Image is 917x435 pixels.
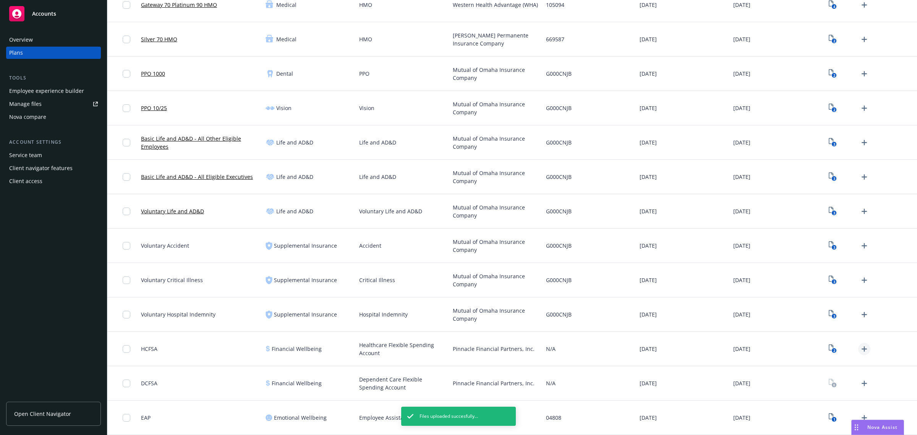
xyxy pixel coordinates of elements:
input: Toggle Row Selected [123,345,130,353]
a: View Plan Documents [826,33,839,45]
a: Service team [6,149,101,161]
button: Nova Assist [851,420,904,435]
span: [DATE] [640,35,657,43]
span: DCFSA [141,379,157,387]
span: Supplemental Insurance [274,242,337,250]
a: View Plan Documents [826,136,839,149]
span: [DATE] [640,1,657,9]
span: [DATE] [640,310,657,318]
input: Toggle Row Selected [123,276,130,284]
a: Overview [6,34,101,46]
div: Plans [9,47,23,59]
span: [DATE] [733,310,750,318]
a: View Plan Documents [826,377,839,390]
span: Mutual of Omaha Insurance Company [453,203,540,219]
input: Toggle Row Selected [123,104,130,112]
span: G000CNJB [546,207,572,215]
span: G000CNJB [546,310,572,318]
a: Manage files [6,98,101,110]
div: Client access [9,175,42,187]
span: Mutual of Omaha Insurance Company [453,66,540,82]
a: Client navigator features [6,162,101,174]
a: Accounts [6,3,101,24]
span: [DATE] [640,414,657,422]
span: [PERSON_NAME] Permanente Insurance Company [453,31,540,47]
span: Dental [276,70,293,78]
span: 04808 [546,414,561,422]
span: Accounts [32,11,56,17]
a: View Plan Documents [826,240,839,252]
span: Critical Illness [359,276,395,284]
text: 2 [833,348,835,353]
text: 3 [833,314,835,319]
a: View Plan Documents [826,412,839,424]
span: PPO [359,70,369,78]
text: 1 [833,417,835,422]
span: [DATE] [733,207,750,215]
a: View Plan Documents [826,205,839,217]
a: Upload Plan Documents [858,412,870,424]
span: [DATE] [733,1,750,9]
a: Upload Plan Documents [858,377,870,390]
span: Mutual of Omaha Insurance Company [453,100,540,116]
a: Client access [6,175,101,187]
input: Toggle Row Selected [123,414,130,422]
span: Financial Wellbeing [272,379,322,387]
text: 3 [833,176,835,181]
text: 2 [833,73,835,78]
a: View Plan Documents [826,102,839,114]
span: HMO [359,35,372,43]
span: G000CNJB [546,276,572,284]
span: Emotional Wellbeing [274,414,327,422]
span: Voluntary Accident [141,242,189,250]
span: [DATE] [733,138,750,146]
text: 2 [833,107,835,112]
input: Toggle Row Selected [123,311,130,318]
span: [DATE] [733,379,750,387]
span: Mutual of Omaha Insurance Company [453,135,540,151]
span: N/A [546,345,556,353]
span: G000CNJB [546,104,572,112]
div: Overview [9,34,33,46]
a: Upload Plan Documents [858,136,870,149]
span: Medical [276,35,296,43]
span: [DATE] [733,173,750,181]
span: Mutual of Omaha Insurance Company [453,272,540,288]
span: [DATE] [733,276,750,284]
a: Basic Life and AD&D - All Eligible Executives [141,173,253,181]
span: Life and AD&D [359,138,396,146]
span: [DATE] [733,242,750,250]
text: 3 [833,245,835,250]
input: Toggle Row Selected [123,380,130,387]
span: Medical [276,1,296,9]
span: Supplemental Insurance [274,276,337,284]
span: G000CNJB [546,138,572,146]
span: Life and AD&D [359,173,396,181]
a: View Plan Documents [826,343,839,355]
span: [DATE] [733,345,750,353]
input: Toggle Row Selected [123,139,130,146]
span: [DATE] [640,138,657,146]
span: Life and AD&D [276,138,313,146]
span: Financial Wellbeing [272,345,322,353]
span: Mutual of Omaha Insurance Company [453,307,540,323]
div: Client navigator features [9,162,73,174]
span: Employee Assistance Program [359,414,436,422]
span: Supplemental Insurance [274,310,337,318]
text: 3 [833,279,835,284]
a: Silver 70 HMO [141,35,177,43]
a: Upload Plan Documents [858,68,870,80]
a: Upload Plan Documents [858,343,870,355]
span: Pinnacle Financial Partners, Inc. [453,345,535,353]
input: Toggle Row Selected [123,36,130,43]
span: Open Client Navigator [14,410,71,418]
input: Toggle Row Selected [123,173,130,181]
span: Mutual of Omaha Insurance Company [453,238,540,254]
text: 2 [833,39,835,44]
span: [DATE] [733,35,750,43]
a: View Plan Documents [826,274,839,286]
a: View Plan Documents [826,68,839,80]
span: Life and AD&D [276,173,313,181]
div: Employee experience builder [9,85,84,97]
span: Vision [359,104,374,112]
